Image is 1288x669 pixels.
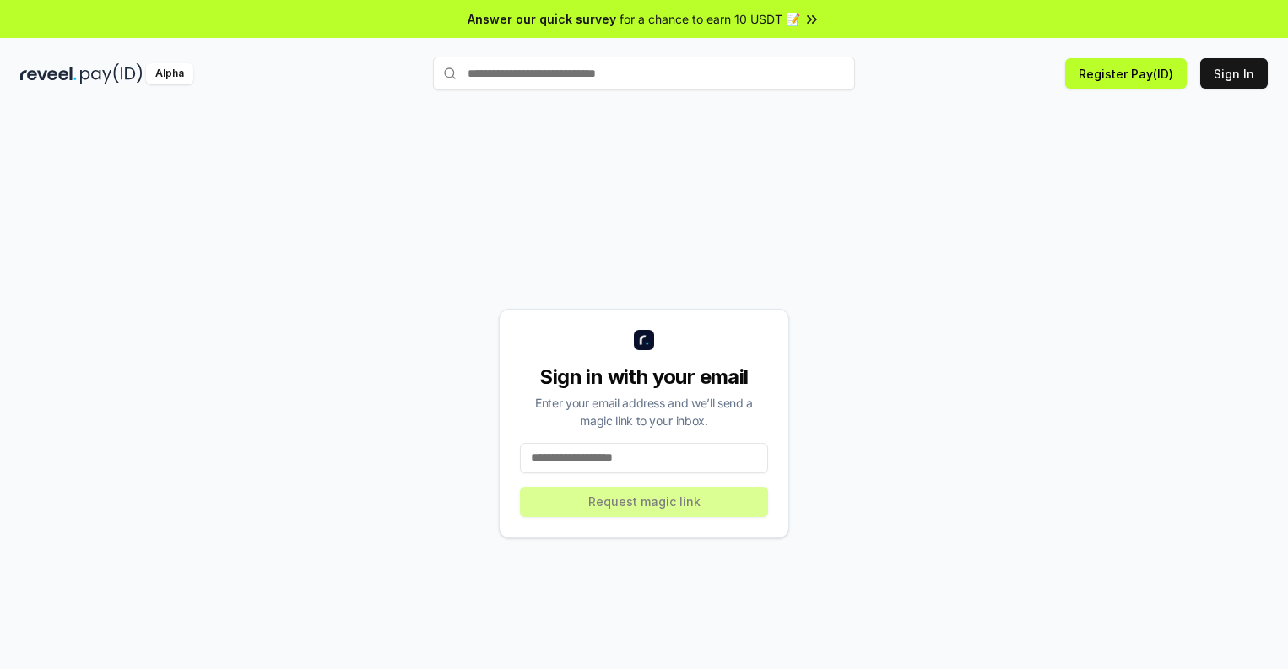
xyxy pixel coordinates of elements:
button: Register Pay(ID) [1065,58,1187,89]
button: Sign In [1200,58,1268,89]
span: for a chance to earn 10 USDT 📝 [620,10,800,28]
img: reveel_dark [20,63,77,84]
span: Answer our quick survey [468,10,616,28]
div: Enter your email address and we’ll send a magic link to your inbox. [520,394,768,429]
img: logo_small [634,330,654,350]
div: Sign in with your email [520,364,768,391]
img: pay_id [80,63,143,84]
div: Alpha [146,63,193,84]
